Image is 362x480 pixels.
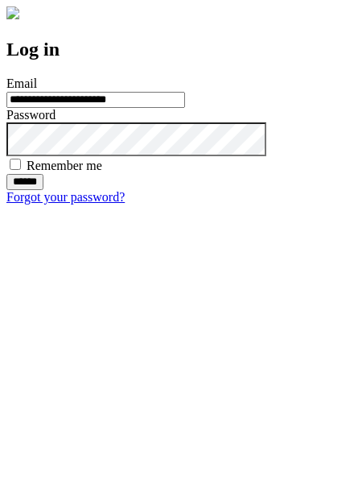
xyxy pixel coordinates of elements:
[6,6,19,19] img: logo-4e3dc11c47720685a147b03b5a06dd966a58ff35d612b21f08c02c0306f2b779.png
[27,159,102,172] label: Remember me
[6,77,37,90] label: Email
[6,108,56,122] label: Password
[6,39,356,60] h2: Log in
[6,190,125,204] a: Forgot your password?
